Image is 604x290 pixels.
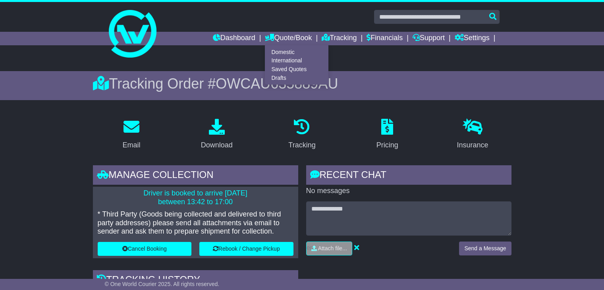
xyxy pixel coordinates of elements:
[196,116,238,153] a: Download
[452,116,494,153] a: Insurance
[265,73,328,82] a: Drafts
[265,65,328,74] a: Saved Quotes
[216,75,338,92] span: OWCAU635889AU
[459,242,511,255] button: Send a Message
[93,75,511,92] div: Tracking Order #
[213,32,255,45] a: Dashboard
[98,242,192,256] button: Cancel Booking
[265,56,328,65] a: International
[93,165,298,187] div: Manage collection
[265,32,312,45] a: Quote/Book
[376,140,398,151] div: Pricing
[122,140,140,151] div: Email
[199,242,293,256] button: Rebook / Change Pickup
[288,140,315,151] div: Tracking
[306,187,511,195] p: No messages
[105,281,220,287] span: © One World Courier 2025. All rights reserved.
[283,116,320,153] a: Tracking
[371,116,403,153] a: Pricing
[322,32,357,45] a: Tracking
[455,32,490,45] a: Settings
[413,32,445,45] a: Support
[98,189,293,206] p: Driver is booked to arrive [DATE] between 13:42 to 17:00
[201,140,233,151] div: Download
[117,116,145,153] a: Email
[265,45,328,85] div: Quote/Book
[265,48,328,56] a: Domestic
[367,32,403,45] a: Financials
[98,210,293,236] p: * Third Party (Goods being collected and delivered to third party addresses) please send all atta...
[457,140,488,151] div: Insurance
[306,165,511,187] div: RECENT CHAT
